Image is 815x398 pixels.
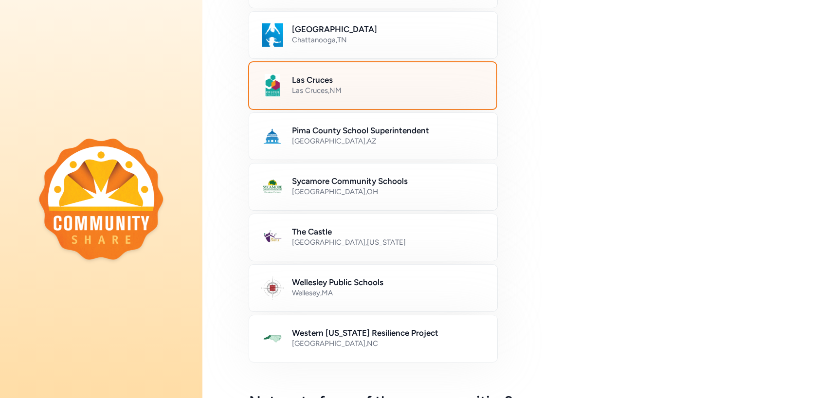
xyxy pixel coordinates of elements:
img: Logo [261,226,284,249]
img: logo [39,138,163,260]
h2: [GEOGRAPHIC_DATA] [292,23,486,35]
div: Chattanooga , TN [292,35,486,45]
h2: Wellesley Public Schools [292,276,486,288]
div: [GEOGRAPHIC_DATA] , AZ [292,136,486,146]
h2: The Castle [292,226,486,237]
div: [GEOGRAPHIC_DATA] , NC [292,339,486,348]
img: Logo [261,125,284,148]
div: [GEOGRAPHIC_DATA] , [US_STATE] [292,237,486,247]
h2: Sycamore Community Schools [292,175,486,187]
img: Logo [261,327,284,350]
img: Logo [261,276,284,300]
h2: Western [US_STATE] Resilience Project [292,327,486,339]
img: Logo [261,74,284,97]
h2: Las Cruces [292,74,485,86]
div: [GEOGRAPHIC_DATA] , OH [292,187,486,197]
img: Logo [261,23,284,47]
img: Logo [261,175,284,199]
div: Wellesey , MA [292,288,486,298]
div: Las Cruces , NM [292,86,485,95]
h2: Pima County School Superintendent [292,125,486,136]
